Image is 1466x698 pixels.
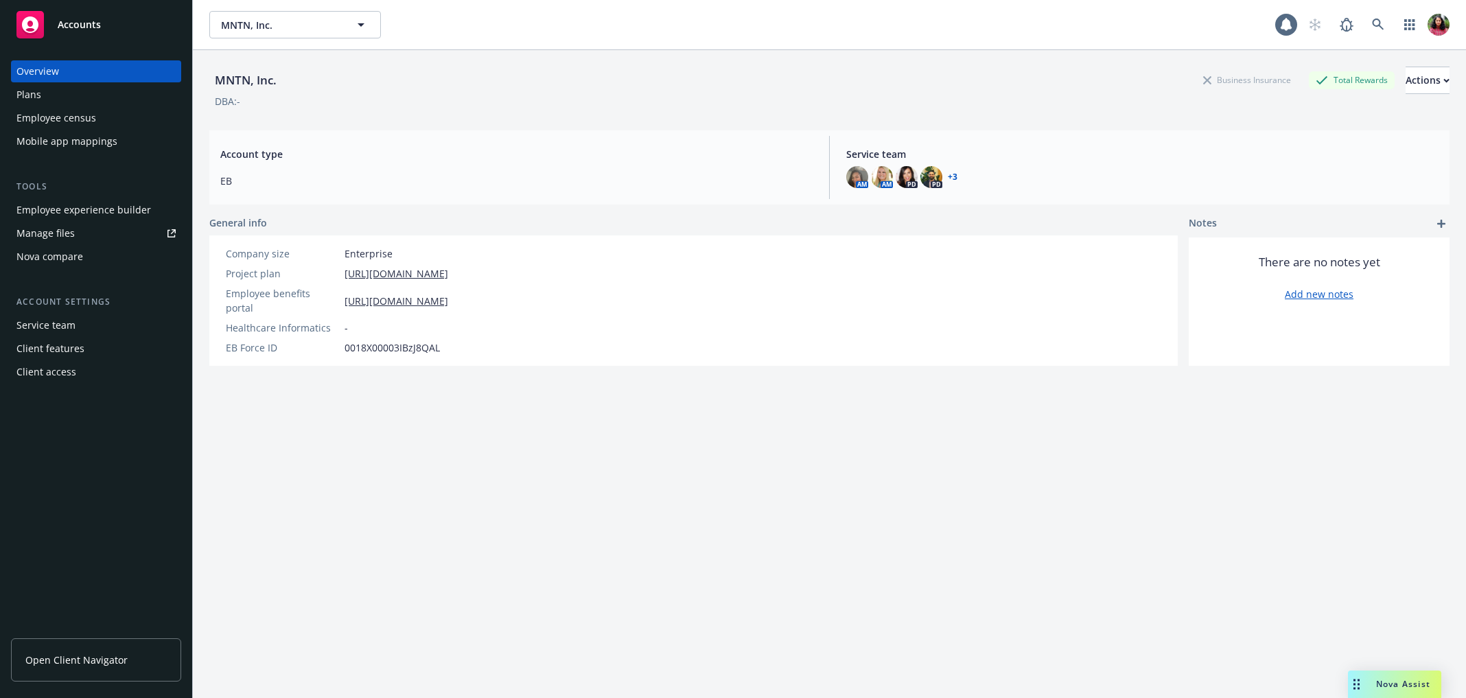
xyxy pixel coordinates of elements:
[1396,11,1423,38] a: Switch app
[226,321,339,335] div: Healthcare Informatics
[11,199,181,221] a: Employee experience builder
[25,653,128,667] span: Open Client Navigator
[220,174,813,188] span: EB
[16,246,83,268] div: Nova compare
[16,60,59,82] div: Overview
[16,361,76,383] div: Client access
[948,173,957,181] a: +3
[11,295,181,309] div: Account settings
[11,84,181,106] a: Plans
[221,18,340,32] span: MNTN, Inc.
[226,266,339,281] div: Project plan
[846,147,1439,161] span: Service team
[345,246,393,261] span: Enterprise
[215,94,240,108] div: DBA: -
[345,340,440,355] span: 0018X00003IBzJ8QAL
[1348,671,1441,698] button: Nova Assist
[226,286,339,315] div: Employee benefits portal
[11,222,181,244] a: Manage files
[11,314,181,336] a: Service team
[1189,216,1217,232] span: Notes
[209,71,282,89] div: MNTN, Inc.
[209,11,381,38] button: MNTN, Inc.
[1259,254,1380,270] span: There are no notes yet
[871,166,893,188] img: photo
[220,147,813,161] span: Account type
[1285,287,1353,301] a: Add new notes
[1428,14,1450,36] img: photo
[16,222,75,244] div: Manage files
[16,314,75,336] div: Service team
[226,340,339,355] div: EB Force ID
[920,166,942,188] img: photo
[16,84,41,106] div: Plans
[1406,67,1450,94] button: Actions
[345,321,348,335] span: -
[1406,67,1450,93] div: Actions
[1433,216,1450,232] a: add
[11,361,181,383] a: Client access
[846,166,868,188] img: photo
[1364,11,1392,38] a: Search
[345,294,448,308] a: [URL][DOMAIN_NAME]
[16,130,117,152] div: Mobile app mappings
[896,166,918,188] img: photo
[11,5,181,44] a: Accounts
[16,107,96,129] div: Employee census
[1309,71,1395,89] div: Total Rewards
[11,180,181,194] div: Tools
[11,246,181,268] a: Nova compare
[58,19,101,30] span: Accounts
[1301,11,1329,38] a: Start snowing
[11,338,181,360] a: Client features
[16,199,151,221] div: Employee experience builder
[1333,11,1360,38] a: Report a Bug
[11,107,181,129] a: Employee census
[11,60,181,82] a: Overview
[226,246,339,261] div: Company size
[11,130,181,152] a: Mobile app mappings
[209,216,267,230] span: General info
[1348,671,1365,698] div: Drag to move
[1376,678,1430,690] span: Nova Assist
[16,338,84,360] div: Client features
[1196,71,1298,89] div: Business Insurance
[345,266,448,281] a: [URL][DOMAIN_NAME]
